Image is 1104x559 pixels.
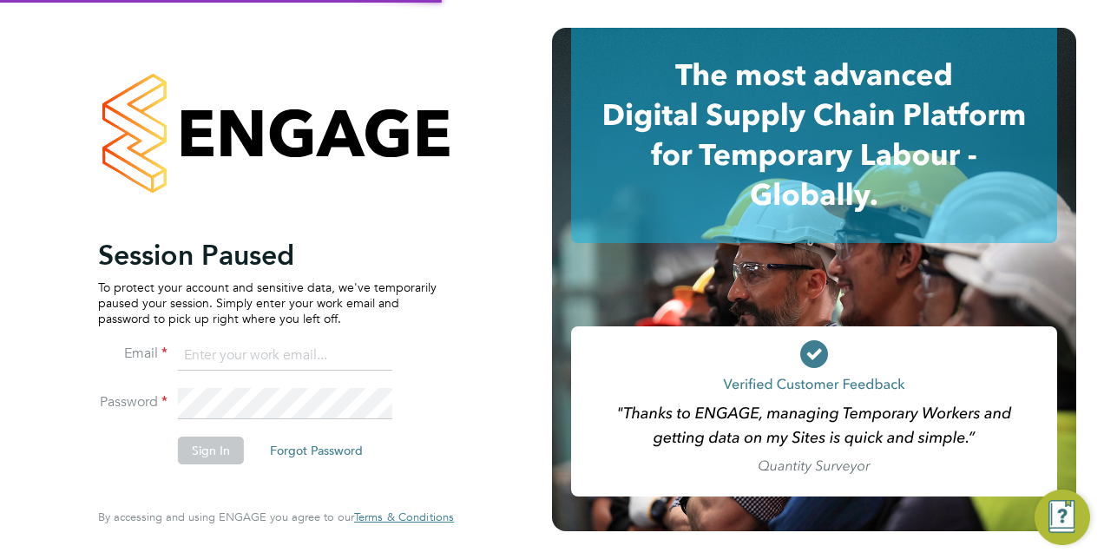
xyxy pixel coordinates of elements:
[98,238,437,273] h2: Session Paused
[98,510,454,524] span: By accessing and using ENGAGE you agree to our
[1035,490,1090,545] button: Engage Resource Center
[178,437,244,464] button: Sign In
[354,510,454,524] a: Terms & Conditions
[98,345,168,363] label: Email
[178,340,392,372] input: Enter your work email...
[98,279,437,327] p: To protect your account and sensitive data, we've temporarily paused your session. Simply enter y...
[256,437,377,464] button: Forgot Password
[354,510,454,524] span: Terms & Conditions
[98,393,168,411] label: Password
